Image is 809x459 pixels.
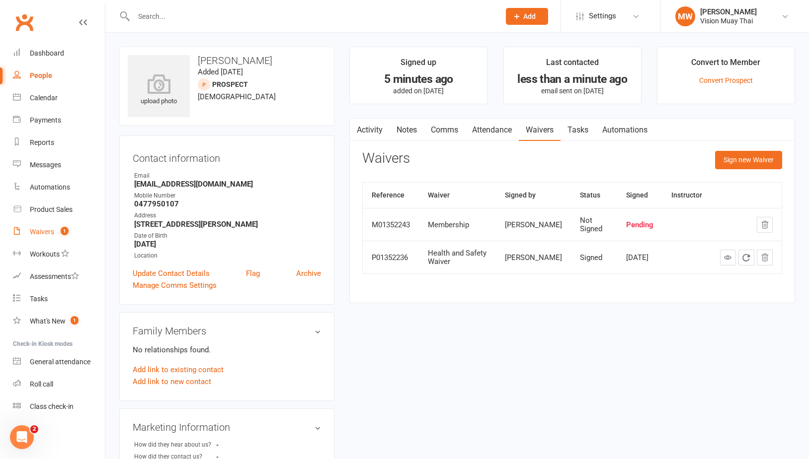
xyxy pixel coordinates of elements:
[134,171,321,181] div: Email
[519,119,561,141] a: Waivers
[505,221,562,229] div: [PERSON_NAME]
[30,183,70,191] div: Automations
[13,265,105,288] a: Assessments
[13,65,105,87] a: People
[13,87,105,109] a: Calendar
[30,94,58,102] div: Calendar
[496,183,571,208] th: Signed by
[617,183,662,208] th: Signed
[700,7,757,16] div: [PERSON_NAME]
[134,251,321,261] div: Location
[212,80,248,88] snap: prospect
[134,231,321,241] div: Date of Birth
[589,5,616,27] span: Settings
[246,267,260,279] a: Flag
[30,317,66,325] div: What's New
[580,254,608,262] div: Signed
[216,441,273,449] strong: -
[390,119,424,141] a: Notes
[133,279,217,291] a: Manage Comms Settings
[30,250,60,258] div: Workouts
[595,119,654,141] a: Automations
[699,76,753,84] a: Convert Prospect
[30,295,48,303] div: Tasks
[363,183,419,208] th: Reference
[13,109,105,131] a: Payments
[13,373,105,395] a: Roll call
[30,138,54,146] div: Reports
[428,221,486,229] div: Membership
[30,161,61,169] div: Messages
[350,119,390,141] a: Activity
[134,440,216,450] div: How did they hear about us?
[675,6,695,26] div: MW
[198,67,243,76] time: Added [DATE]
[626,221,653,229] div: Pending
[13,221,105,243] a: Waivers 1
[133,267,210,279] a: Update Contact Details
[198,92,276,101] span: [DEMOGRAPHIC_DATA]
[13,154,105,176] a: Messages
[30,205,73,213] div: Product Sales
[30,380,53,388] div: Roll call
[134,240,321,249] strong: [DATE]
[523,12,536,20] span: Add
[372,221,410,229] div: M01352243
[465,119,519,141] a: Attendance
[71,316,79,325] span: 1
[12,10,37,35] a: Clubworx
[13,310,105,332] a: What's New1
[30,71,52,79] div: People
[131,9,493,23] input: Search...
[362,151,410,166] h3: Waivers
[30,49,64,57] div: Dashboard
[30,358,90,366] div: General attendance
[13,351,105,373] a: General attendance kiosk mode
[134,199,321,208] strong: 0477950107
[13,395,105,418] a: Class kiosk mode
[61,227,69,235] span: 1
[134,191,321,200] div: Mobile Number
[30,272,79,280] div: Assessments
[359,74,478,84] div: 5 minutes ago
[13,243,105,265] a: Workouts
[133,422,321,433] h3: Marketing Information
[13,42,105,65] a: Dashboard
[513,74,632,84] div: less than a minute ago
[30,116,61,124] div: Payments
[133,364,224,376] a: Add link to existing contact
[372,254,410,262] div: P01352236
[30,228,54,236] div: Waivers
[10,425,34,449] iframe: Intercom live chat
[626,254,653,262] div: [DATE]
[13,131,105,154] a: Reports
[30,402,74,410] div: Class check-in
[296,267,321,279] a: Archive
[505,254,562,262] div: [PERSON_NAME]
[546,56,599,74] div: Last contacted
[134,211,321,220] div: Address
[30,425,38,433] span: 2
[13,288,105,310] a: Tasks
[428,249,486,265] div: Health and Safety Waiver
[513,87,632,95] p: email sent on [DATE]
[691,56,760,74] div: Convert to Member
[419,183,495,208] th: Waiver
[133,344,321,356] p: No relationships found.
[424,119,465,141] a: Comms
[133,376,211,388] a: Add link to new contact
[134,180,321,189] strong: [EMAIL_ADDRESS][DOMAIN_NAME]
[359,87,478,95] p: added on [DATE]
[134,220,321,229] strong: [STREET_ADDRESS][PERSON_NAME]
[13,176,105,198] a: Automations
[580,216,608,233] div: Not Signed
[715,151,782,169] button: Sign new Waiver
[128,55,326,66] h3: [PERSON_NAME]
[506,8,548,25] button: Add
[133,149,321,164] h3: Contact information
[13,198,105,221] a: Product Sales
[700,16,757,25] div: Vision Muay Thai
[561,119,595,141] a: Tasks
[571,183,617,208] th: Status
[662,183,711,208] th: Instructor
